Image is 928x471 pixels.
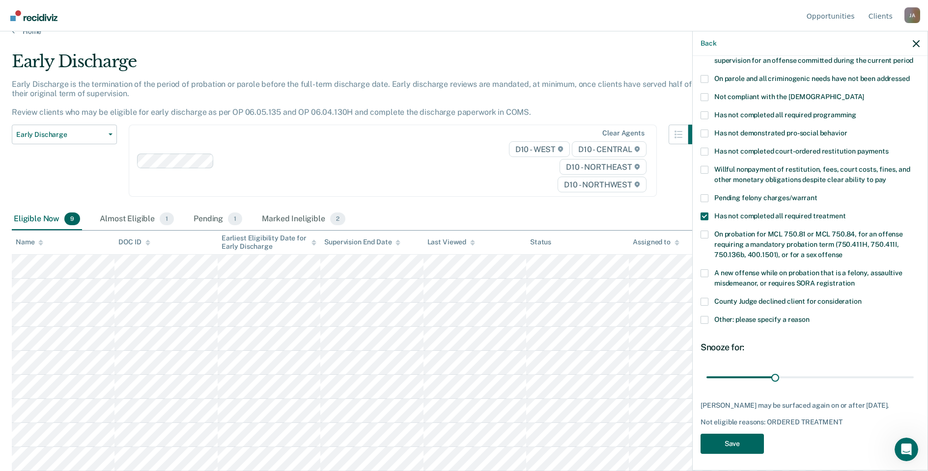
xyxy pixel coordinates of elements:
div: Not eligible reasons: ORDERED TREATMENT [701,418,920,426]
div: Eligible Now [12,209,82,230]
span: Early Discharge [16,131,105,139]
span: Has not completed court-ordered restitution payments [714,147,889,155]
span: 1 [160,212,174,225]
span: On probation for MCL 750.81 or MCL 750.84, for an offense requiring a mandatory probation term (7... [714,230,903,259]
span: A new offense while on probation that is a felony, assaultive misdemeanor, or requires SORA regis... [714,269,902,287]
span: D10 - NORTHEAST [560,159,646,175]
span: Pending felony charges/warrant [714,194,817,202]
div: Pending [192,209,244,230]
span: On parole and all criminogenic needs have not been addressed [714,75,910,82]
span: D10 - WEST [509,141,570,157]
span: D10 - NORTHWEST [558,177,646,192]
span: Other: please specify a reason [714,315,810,323]
button: Save [701,434,764,454]
span: 9 [64,212,80,225]
div: Status [530,238,551,246]
span: 1 [228,212,242,225]
span: Not compliant with the [DEMOGRAPHIC_DATA] [714,93,864,101]
span: Has not completed all required treatment [714,212,845,220]
div: Name [16,238,43,246]
div: Clear agents [602,129,644,137]
span: Has not demonstrated pro-social behavior [714,129,847,137]
button: Back [701,39,716,48]
div: DOC ID [118,238,150,246]
button: Profile dropdown button [904,7,920,23]
div: Almost Eligible [98,209,176,230]
div: Snooze for: [701,342,920,353]
div: Last Viewed [427,238,475,246]
div: Supervision End Date [324,238,400,246]
span: D10 - CENTRAL [572,141,647,157]
div: Marked Ineligible [260,209,347,230]
div: Early Discharge [12,52,708,79]
p: Early Discharge is the termination of the period of probation or parole before the full-term disc... [12,79,691,117]
span: County Judge declined client for consideration [714,297,862,305]
iframe: Intercom live chat [895,438,918,461]
div: [PERSON_NAME] may be surfaced again on or after [DATE]. [701,401,920,410]
img: Recidiviz [10,10,57,21]
div: Assigned to [633,238,679,246]
div: Earliest Eligibility Date for Early Discharge [222,234,316,251]
div: J A [904,7,920,23]
span: Willful nonpayment of restitution, fees, court costs, fines, and other monetary obligations despi... [714,165,910,183]
span: Has not completed all required programming [714,111,856,119]
span: 2 [330,212,345,225]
